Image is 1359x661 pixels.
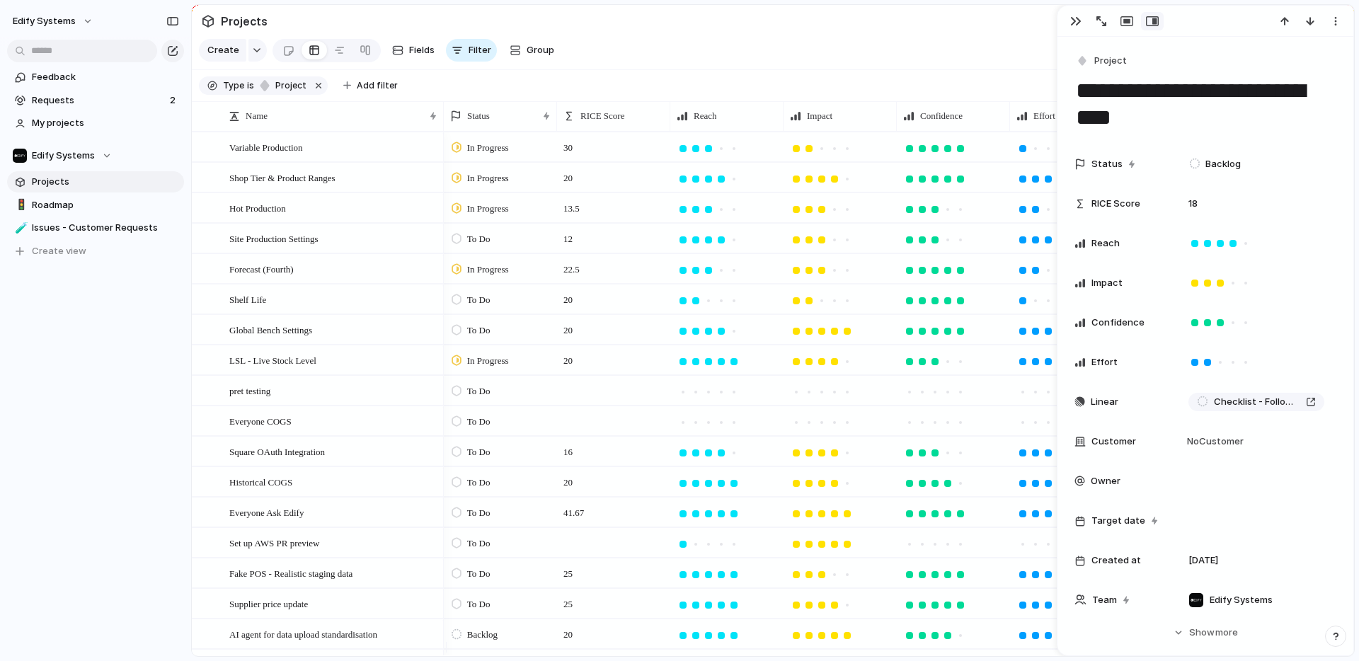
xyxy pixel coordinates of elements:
[467,323,491,338] span: To Do
[467,445,491,459] span: To Do
[1091,553,1141,568] span: Created at
[1091,316,1145,330] span: Confidence
[1189,626,1215,640] span: Show
[558,285,578,307] span: 20
[223,79,244,92] span: Type
[6,10,101,33] button: Edify Systems
[446,39,497,62] button: Filter
[199,39,246,62] button: Create
[256,78,309,93] button: project
[15,197,25,213] div: 🚦
[229,139,303,155] span: Variable Production
[467,354,509,368] span: In Progress
[558,316,578,338] span: 20
[558,163,578,185] span: 20
[558,194,585,216] span: 13.5
[467,171,509,185] span: In Progress
[271,79,306,92] span: project
[7,145,184,166] button: Edify Systems
[467,628,498,642] span: Backlog
[558,346,578,368] span: 20
[920,109,963,123] span: Confidence
[335,76,406,96] button: Add filter
[558,498,590,520] span: 41.67
[7,195,184,216] div: 🚦Roadmap
[207,43,239,57] span: Create
[32,93,166,108] span: Requests
[467,567,491,581] span: To Do
[229,443,325,459] span: Square OAuth Integration
[386,39,440,62] button: Fields
[1033,109,1055,123] span: Effort
[503,39,561,62] button: Group
[467,384,491,398] span: To Do
[218,8,270,34] span: Projects
[229,565,352,581] span: Fake POS - Realistic staging data
[1073,51,1131,71] button: Project
[1091,435,1136,449] span: Customer
[1188,553,1218,568] span: [DATE]
[1091,157,1123,171] span: Status
[32,116,179,130] span: My projects
[1091,355,1118,369] span: Effort
[229,291,266,307] span: Shelf Life
[7,113,184,134] a: My projects
[7,171,184,192] a: Projects
[229,595,308,611] span: Supplier price update
[229,382,270,398] span: pret testing
[32,70,179,84] span: Feedback
[409,43,435,57] span: Fields
[558,620,578,642] span: 20
[229,352,316,368] span: LSL - Live Stock Level
[558,133,578,155] span: 30
[7,67,184,88] a: Feedback
[1091,197,1140,211] span: RICE Score
[527,43,554,57] span: Group
[32,221,179,235] span: Issues - Customer Requests
[467,109,490,123] span: Status
[467,232,491,246] span: To Do
[467,141,509,155] span: In Progress
[229,230,319,246] span: Site Production Settings
[244,78,257,93] button: is
[229,260,294,277] span: Forecast (Fourth)
[1074,620,1336,645] button: Showmore
[467,263,509,277] span: In Progress
[1183,189,1203,211] span: 18
[229,200,286,216] span: Hot Production
[246,109,268,123] span: Name
[15,220,25,236] div: 🧪
[1091,236,1120,251] span: Reach
[229,534,320,551] span: Set up AWS PR preview
[1092,593,1117,607] span: Team
[13,198,27,212] button: 🚦
[229,169,336,185] span: Shop Tier & Product Ranges
[229,321,312,338] span: Global Bench Settings
[32,244,86,258] span: Create view
[1091,395,1118,409] span: Linear
[580,109,624,123] span: RICE Score
[558,468,578,490] span: 20
[467,536,491,551] span: To Do
[467,202,509,216] span: In Progress
[7,217,184,238] div: 🧪Issues - Customer Requests
[229,413,292,429] span: Everyone COGS
[1091,514,1145,528] span: Target date
[229,504,304,520] span: Everyone Ask Edify
[1215,626,1238,640] span: more
[1091,276,1123,290] span: Impact
[7,241,184,262] button: Create view
[32,198,179,212] span: Roadmap
[807,109,832,123] span: Impact
[170,93,178,108] span: 2
[247,79,254,92] span: is
[467,415,491,429] span: To Do
[1183,435,1244,449] span: No Customer
[229,473,292,490] span: Historical COGS
[694,109,716,123] span: Reach
[467,597,491,611] span: To Do
[13,221,27,235] button: 🧪
[1188,393,1324,411] a: Checklist - Follow Up Actions
[558,255,585,277] span: 22.5
[467,293,491,307] span: To Do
